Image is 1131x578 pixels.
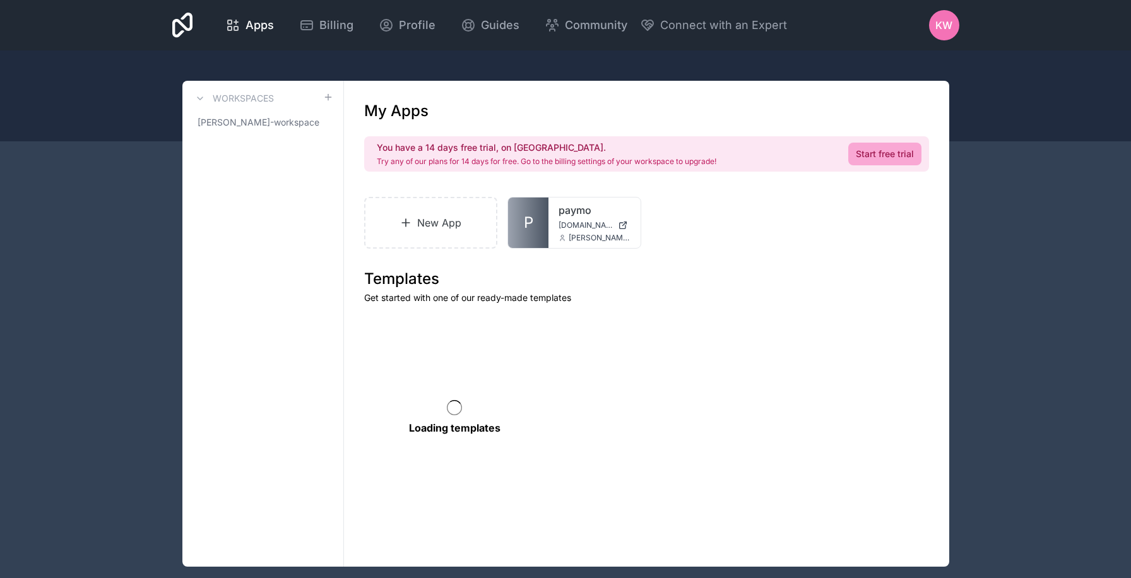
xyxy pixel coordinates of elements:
[215,11,284,39] a: Apps
[409,420,500,435] p: Loading templates
[377,156,716,167] p: Try any of our plans for 14 days for free. Go to the billing settings of your workspace to upgrade!
[559,220,631,230] a: [DOMAIN_NAME]
[364,269,929,289] h1: Templates
[559,220,613,230] span: [DOMAIN_NAME]
[364,197,498,249] a: New App
[377,141,716,154] h2: You have a 14 days free trial, on [GEOGRAPHIC_DATA].
[935,18,952,33] span: KW
[524,213,533,233] span: P
[535,11,637,39] a: Community
[559,203,631,218] a: paymo
[192,91,274,106] a: Workspaces
[213,92,274,105] h3: Workspaces
[481,16,519,34] span: Guides
[198,116,319,129] span: [PERSON_NAME]-workspace
[569,233,631,243] span: [PERSON_NAME][EMAIL_ADDRESS][DOMAIN_NAME]
[565,16,627,34] span: Community
[848,143,921,165] a: Start free trial
[508,198,548,248] a: P
[369,11,446,39] a: Profile
[289,11,364,39] a: Billing
[640,16,787,34] button: Connect with an Expert
[660,16,787,34] span: Connect with an Expert
[364,292,929,304] p: Get started with one of our ready-made templates
[246,16,274,34] span: Apps
[364,101,429,121] h1: My Apps
[319,16,353,34] span: Billing
[192,111,333,134] a: [PERSON_NAME]-workspace
[399,16,435,34] span: Profile
[451,11,530,39] a: Guides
